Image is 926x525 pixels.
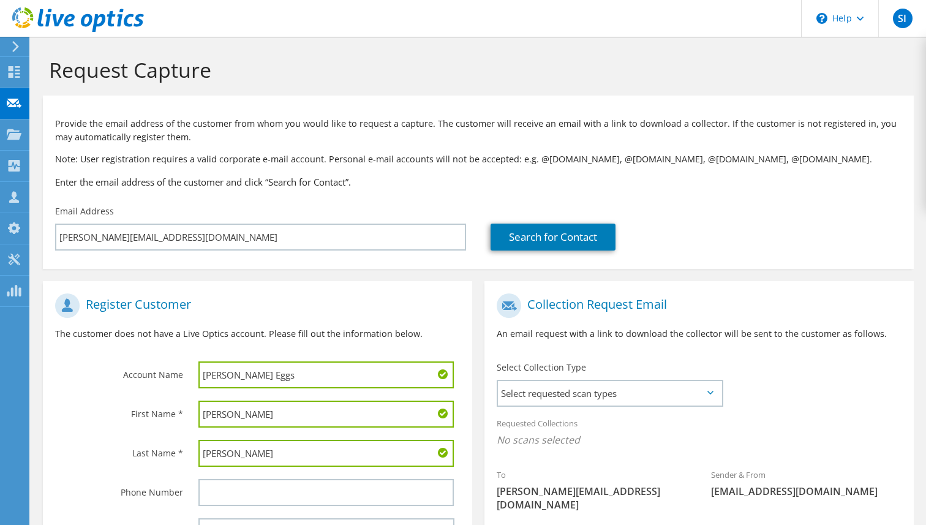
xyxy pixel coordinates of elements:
[55,293,454,318] h1: Register Customer
[498,381,721,406] span: Select requested scan types
[49,57,902,83] h1: Request Capture
[816,13,827,24] svg: \n
[711,485,901,498] span: [EMAIL_ADDRESS][DOMAIN_NAME]
[497,361,586,374] label: Select Collection Type
[55,479,183,499] label: Phone Number
[497,433,902,447] span: No scans selected
[55,153,902,166] p: Note: User registration requires a valid corporate e-mail account. Personal e-mail accounts will ...
[491,224,615,251] a: Search for Contact
[55,401,183,420] label: First Name *
[55,440,183,459] label: Last Name *
[484,462,699,518] div: To
[55,117,902,144] p: Provide the email address of the customer from whom you would like to request a capture. The cust...
[55,205,114,217] label: Email Address
[497,327,902,341] p: An email request with a link to download the collector will be sent to the customer as follows.
[893,9,913,28] span: SI
[484,410,914,456] div: Requested Collections
[497,485,687,512] span: [PERSON_NAME][EMAIL_ADDRESS][DOMAIN_NAME]
[699,462,913,504] div: Sender & From
[55,175,902,189] h3: Enter the email address of the customer and click “Search for Contact”.
[55,361,183,381] label: Account Name
[55,327,460,341] p: The customer does not have a Live Optics account. Please fill out the information below.
[497,293,895,318] h1: Collection Request Email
